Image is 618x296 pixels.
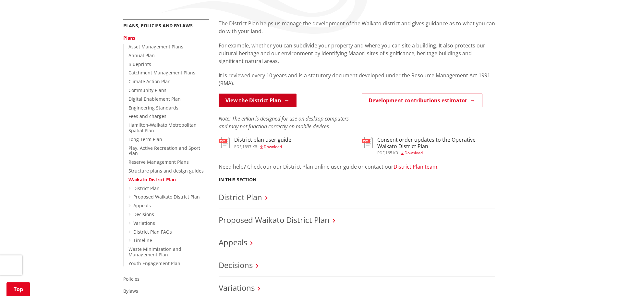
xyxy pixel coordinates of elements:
[377,151,495,155] div: ,
[128,61,151,67] a: Blueprints
[405,150,423,156] span: Download
[362,94,482,107] a: Development contributions estimator
[219,214,330,225] a: Proposed Waikato District Plan
[242,144,257,149] span: 1697 KB
[234,145,291,149] div: ,
[133,202,151,209] a: Appeals
[123,276,139,282] a: Policies
[234,144,241,149] span: pdf
[133,237,152,243] a: Timeline
[128,176,176,183] a: Waikato District Plan
[133,229,172,235] a: District Plan FAQs
[128,87,166,93] a: Community Plans
[128,246,181,258] a: Waste Minimisation and Management Plan
[219,19,495,35] p: The District Plan helps us manage the development of the Waikato district and gives guidance as t...
[123,288,138,294] a: Bylaws
[133,185,160,191] a: District Plan
[219,137,230,148] img: document-pdf.svg
[219,260,253,270] a: Decisions
[362,137,373,148] img: document-pdf.svg
[264,144,282,149] span: Download
[128,260,180,266] a: Youth Engagement Plan
[588,269,612,292] iframe: Messenger Launcher
[219,282,255,293] a: Variations
[219,163,495,171] p: Need help? Check our our District Plan online user guide or contact our
[123,35,135,41] a: Plans
[234,137,291,143] h3: District plan user guide
[219,192,262,202] a: District Plan
[133,211,154,217] a: Decisions
[123,22,193,29] a: Plans, policies and bylaws
[362,137,495,155] a: Consent order updates to the Operative Waikato District Plan pdf,165 KB Download
[128,136,162,142] a: Long Term Plan
[128,168,204,174] a: Structure plans and design guides
[128,145,200,157] a: Play, Active Recreation and Sport Plan
[219,115,349,130] em: Note: The ePlan is designed for use on desktop computers and may not function correctly on mobile...
[219,177,256,183] h5: In this section
[128,44,183,50] a: Asset Management Plans
[128,113,166,119] a: Fees and charges
[377,150,384,156] span: pdf
[219,42,495,65] p: For example, whether you can subdivide your property and where you can site a building. It also p...
[377,137,495,149] h3: Consent order updates to the Operative Waikato District Plan
[219,237,247,248] a: Appeals
[133,194,200,200] a: Proposed Waikato District Plan
[133,220,155,226] a: Variations
[128,70,195,76] a: Catchment Management Plans
[128,122,197,134] a: Hamilton-Waikato Metropolitan Spatial Plan
[394,163,439,170] a: District Plan team.
[219,137,291,148] a: District plan user guide pdf,1697 KB Download
[128,78,171,84] a: Climate Action Plan
[128,105,178,111] a: Engineering Standards
[219,94,297,107] a: View the District Plan
[6,282,30,296] a: Top
[128,96,181,102] a: Digital Enablement Plan
[219,71,495,87] p: It is reviewed every 10 years and is a statutory document developed under the Resource Management...
[128,159,189,165] a: Reserve Management Plans
[128,52,155,58] a: Annual Plan
[385,150,398,156] span: 165 KB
